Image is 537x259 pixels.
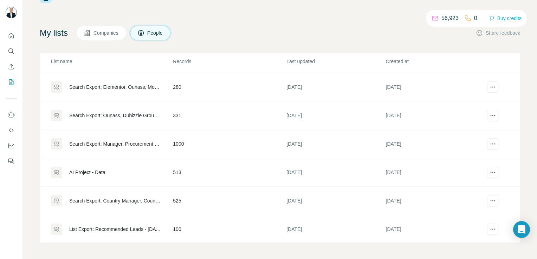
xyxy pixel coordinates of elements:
button: Buy credits [489,13,522,23]
td: [DATE] [286,187,385,215]
button: actions [487,81,498,93]
button: actions [487,224,498,235]
p: 56,923 [441,14,459,22]
span: People [147,29,163,36]
td: [DATE] [286,73,385,101]
td: [DATE] [386,101,485,130]
div: Search Export: Manager, Procurement Manager, [GEOGRAPHIC_DATA], Hospitality, Food and Beverage Se... [69,140,161,147]
p: Created at [386,58,484,65]
button: Search [6,45,17,58]
button: Feedback [6,155,17,167]
td: 280 [173,73,286,101]
button: actions [487,195,498,206]
td: [DATE] [386,130,485,158]
div: Search Export: Elementor, Ounass, Mozn, Astra Tech, Justlife, The Chefz, [PERSON_NAME], Webbing, ... [69,84,161,91]
td: [DATE] [286,130,385,158]
td: [DATE] [386,73,485,101]
div: List Export: Recommended Leads - [DATE] 07:29 [69,226,161,233]
td: 1000 [173,130,286,158]
button: Enrich CSV [6,60,17,73]
p: Last updated [286,58,385,65]
button: My lists [6,76,17,88]
td: 100 [173,215,286,244]
p: Records [173,58,286,65]
div: AI Project - Data [69,169,105,176]
button: Use Surfe on LinkedIn [6,108,17,121]
td: 525 [173,187,286,215]
button: Share feedback [476,29,520,36]
h4: My lists [40,27,68,39]
p: List name [51,58,172,65]
div: Search Export: Ounass, Dubizzle Group, Mozn, Astra Tech, DataVolt, Justlife, Rabbit, The Chefz, a... [69,112,161,119]
td: [DATE] [386,187,485,215]
button: Quick start [6,29,17,42]
p: 0 [474,14,477,22]
td: [DATE] [386,158,485,187]
button: Use Surfe API [6,124,17,137]
div: Open Intercom Messenger [513,221,530,238]
td: [DATE] [286,101,385,130]
td: 331 [173,101,286,130]
button: actions [487,110,498,121]
td: [DATE] [286,158,385,187]
button: actions [487,138,498,150]
button: Dashboard [6,139,17,152]
img: Avatar [6,7,17,18]
button: actions [487,167,498,178]
td: 513 [173,158,286,187]
td: [DATE] [286,215,385,244]
td: [DATE] [386,215,485,244]
span: Companies [93,29,119,36]
div: Search Export: Country Manager, Country Director, [GEOGRAPHIC_DATA], [GEOGRAPHIC_DATA] - [DATE] 0... [69,197,161,204]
